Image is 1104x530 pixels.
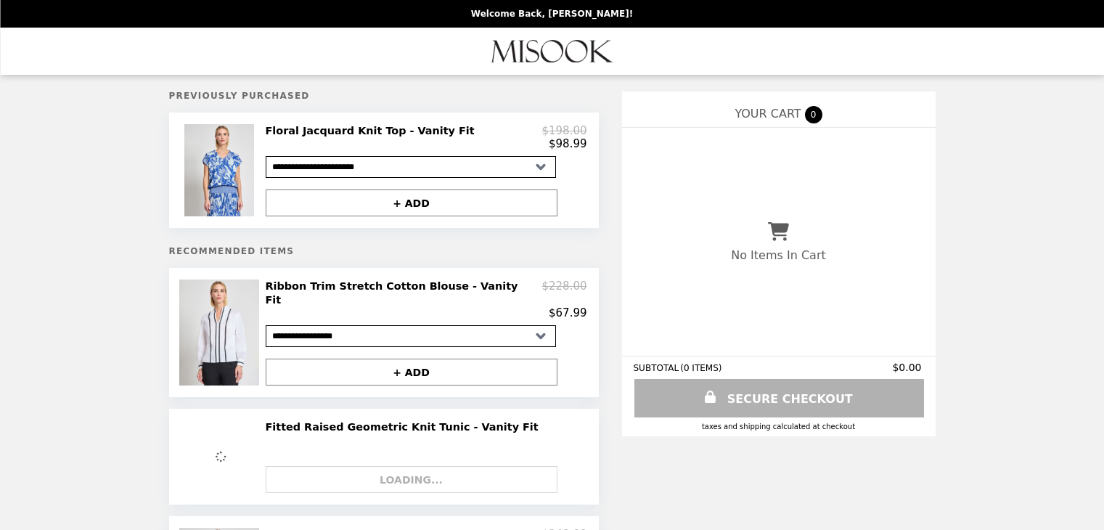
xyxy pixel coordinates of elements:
[169,91,599,101] h5: Previously Purchased
[491,36,613,66] img: Brand Logo
[735,107,801,121] span: YOUR CART
[805,106,822,123] span: 0
[549,137,587,150] p: $98.99
[266,420,544,433] h2: Fitted Raised Geometric Knit Tunic - Vanity Fit
[184,124,258,216] img: Floral Jacquard Knit Top - Vanity Fit
[471,9,633,19] p: Welcome Back, [PERSON_NAME]!
[541,124,586,137] p: $198.00
[266,189,557,216] button: + ADD
[634,423,924,431] div: Taxes and Shipping calculated at checkout
[549,306,587,319] p: $67.99
[731,248,825,262] p: No Items In Cart
[169,246,599,256] h5: Recommended Items
[541,280,586,306] p: $228.00
[266,325,556,347] select: Select a product variant
[892,362,923,373] span: $0.00
[266,124,481,137] h2: Floral Jacquard Knit Top - Vanity Fit
[266,280,542,306] h2: Ribbon Trim Stretch Cotton Blouse - Vanity Fit
[266,156,556,178] select: Select a product variant
[634,363,681,373] span: SUBTOTAL
[266,359,557,386] button: + ADD
[179,280,262,386] img: Ribbon Trim Stretch Cotton Blouse - Vanity Fit
[680,363,721,373] span: ( 0 ITEMS )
